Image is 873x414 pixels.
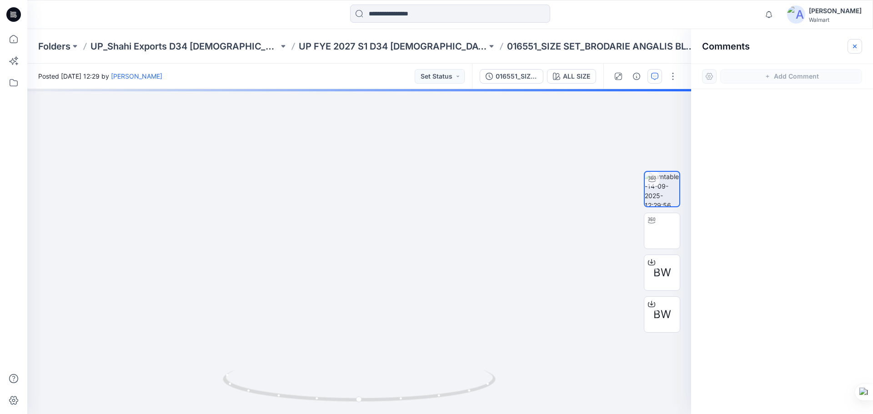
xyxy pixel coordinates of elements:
[563,71,590,81] div: ALL SIZE
[480,69,543,84] button: 016551_SIZE SET_BRODARIE ANGALIS BLOUSE-14-08-2025
[507,40,695,53] p: 016551_SIZE SET_BRODARIE ANGALIS BLOUSE-14-08-2025
[547,69,596,84] button: ALL SIZE
[299,40,487,53] a: UP FYE 2027 S1 D34 [DEMOGRAPHIC_DATA] Woven Tops
[629,69,644,84] button: Details
[496,71,537,81] div: 016551_SIZE SET_BRODARIE ANGALIS BLOUSE-14-08-2025
[653,264,671,281] span: BW
[111,72,162,80] a: [PERSON_NAME]
[702,41,750,52] h2: Comments
[38,40,70,53] a: Folders
[787,5,805,24] img: avatar
[90,40,279,53] a: UP_Shahi Exports D34 [DEMOGRAPHIC_DATA] Tops
[653,306,671,323] span: BW
[645,172,679,206] img: turntable-14-09-2025-12:29:56
[809,16,862,23] div: Walmart
[38,71,162,81] span: Posted [DATE] 12:29 by
[720,69,862,84] button: Add Comment
[809,5,862,16] div: [PERSON_NAME]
